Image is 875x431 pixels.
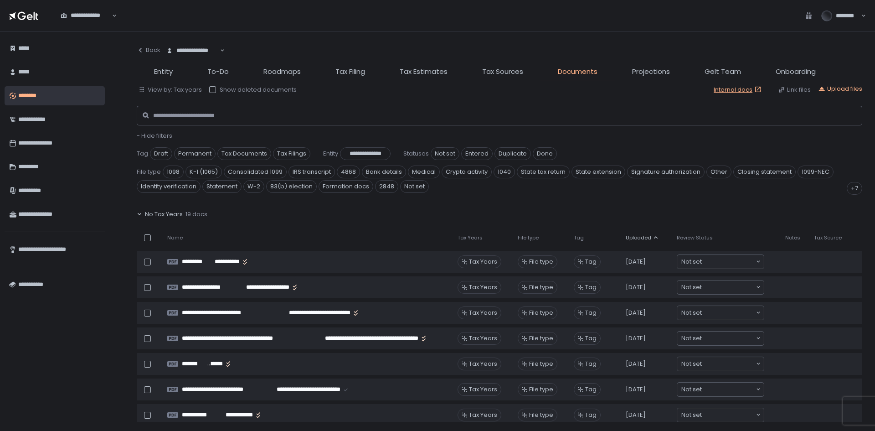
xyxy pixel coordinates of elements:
[403,150,429,158] span: Statuses
[137,41,160,59] button: Back
[494,166,515,178] span: 1040
[137,132,172,140] button: - Hide filters
[571,166,625,178] span: State extension
[702,283,755,292] input: Search for option
[273,147,310,160] span: Tax Filings
[139,86,202,94] button: View by: Tax years
[681,410,702,420] span: Not set
[163,166,184,178] span: 1098
[702,334,755,343] input: Search for option
[677,383,764,396] div: Search for option
[814,234,842,241] span: Tax Source
[776,67,816,77] span: Onboarding
[160,41,225,60] div: Search for option
[145,210,183,218] span: No Tax Years
[375,180,398,193] span: 2848
[681,359,702,369] span: Not set
[529,258,553,266] span: File type
[632,67,670,77] span: Projections
[469,309,497,317] span: Tax Years
[518,234,539,241] span: File type
[681,334,702,343] span: Not set
[702,410,755,420] input: Search for option
[626,360,646,368] span: [DATE]
[154,67,173,77] span: Entity
[702,359,755,369] input: Search for option
[626,258,646,266] span: [DATE]
[798,166,834,178] span: 1099-NEC
[702,308,755,317] input: Search for option
[137,131,172,140] span: - Hide filters
[431,147,459,160] span: Not set
[494,147,531,160] span: Duplicate
[137,168,161,176] span: File type
[714,86,763,94] a: Internal docs
[626,411,646,419] span: [DATE]
[61,20,111,29] input: Search for option
[469,360,497,368] span: Tax Years
[517,166,570,178] span: State tax return
[167,234,183,241] span: Name
[529,385,553,394] span: File type
[702,257,755,266] input: Search for option
[323,150,338,158] span: Entity
[243,180,264,193] span: W-2
[677,234,713,241] span: Review Status
[626,385,646,394] span: [DATE]
[469,283,497,291] span: Tax Years
[202,180,242,193] span: Statement
[626,283,646,291] span: [DATE]
[681,257,702,266] span: Not set
[185,166,222,178] span: K-1 (1065)
[705,67,741,77] span: Gelt Team
[469,258,497,266] span: Tax Years
[778,86,811,94] button: Link files
[174,147,216,160] span: Permanent
[207,67,229,77] span: To-Do
[818,85,862,93] button: Upload files
[558,67,597,77] span: Documents
[461,147,493,160] span: Entered
[529,411,553,419] span: File type
[137,150,148,158] span: Tag
[785,234,800,241] span: Notes
[442,166,492,178] span: Crypto activity
[288,166,335,178] span: IRS transcript
[400,180,429,193] span: Not set
[585,283,597,291] span: Tag
[585,309,597,317] span: Tag
[677,280,764,294] div: Search for option
[458,234,483,241] span: Tax Years
[150,147,172,160] span: Draft
[627,166,705,178] span: Signature authorization
[55,6,118,26] div: Search for option
[400,67,448,77] span: Tax Estimates
[626,309,646,317] span: [DATE]
[533,147,557,160] span: Done
[469,385,497,394] span: Tax Years
[677,255,764,269] div: Search for option
[681,308,702,317] span: Not set
[217,147,271,160] span: Tax Documents
[626,234,651,241] span: Uploaded
[224,166,287,178] span: Consolidated 1099
[585,334,597,343] span: Tag
[408,166,440,178] span: Medical
[137,46,160,54] div: Back
[337,166,360,178] span: 4868
[263,67,301,77] span: Roadmaps
[529,283,553,291] span: File type
[681,385,702,394] span: Not set
[319,180,373,193] span: Formation docs
[847,182,862,195] div: +7
[529,360,553,368] span: File type
[137,180,201,193] span: Identity verification
[482,67,523,77] span: Tax Sources
[335,67,365,77] span: Tax Filing
[574,234,584,241] span: Tag
[702,385,755,394] input: Search for option
[529,334,553,343] span: File type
